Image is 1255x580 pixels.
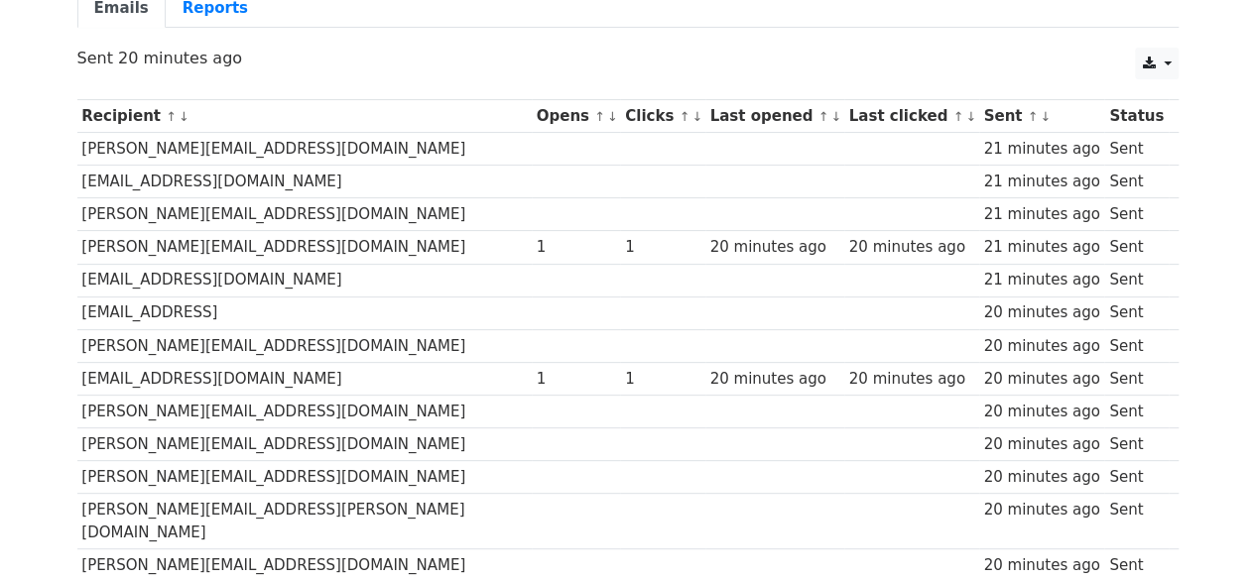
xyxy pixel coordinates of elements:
th: Last opened [705,100,844,133]
td: Sent [1104,494,1168,549]
div: 1 [625,236,700,259]
div: 21 minutes ago [983,203,1099,226]
div: 1 [537,368,616,391]
div: 20 minutes ago [983,499,1099,522]
td: Sent [1104,428,1168,461]
div: 20 minutes ago [983,368,1099,391]
div: 21 minutes ago [983,236,1099,259]
td: [EMAIL_ADDRESS][DOMAIN_NAME] [77,166,532,198]
td: [EMAIL_ADDRESS][DOMAIN_NAME] [77,362,532,395]
td: [EMAIL_ADDRESS] [77,296,532,329]
div: 21 minutes ago [983,138,1099,161]
th: Recipient [77,100,532,133]
td: [PERSON_NAME][EMAIL_ADDRESS][DOMAIN_NAME] [77,461,532,494]
td: Sent [1104,264,1168,296]
a: ↓ [179,109,189,124]
a: ↑ [679,109,690,124]
div: 20 minutes ago [849,368,974,391]
div: 20 minutes ago [983,335,1099,358]
div: 20 minutes ago [849,236,974,259]
a: ↑ [818,109,829,124]
div: 20 minutes ago [983,433,1099,456]
div: 21 minutes ago [983,269,1099,291]
td: [PERSON_NAME][EMAIL_ADDRESS][DOMAIN_NAME] [77,428,532,461]
a: ↓ [607,109,618,124]
td: [PERSON_NAME][EMAIL_ADDRESS][PERSON_NAME][DOMAIN_NAME] [77,494,532,549]
a: ↑ [594,109,605,124]
a: ↑ [1027,109,1038,124]
div: 20 minutes ago [710,368,839,391]
div: 20 minutes ago [983,301,1099,324]
td: Sent [1104,231,1168,264]
div: 20 minutes ago [983,466,1099,489]
div: 20 minutes ago [710,236,839,259]
td: Sent [1104,362,1168,395]
td: Sent [1104,329,1168,362]
th: Last clicked [844,100,979,133]
td: [EMAIL_ADDRESS][DOMAIN_NAME] [77,264,532,296]
td: Sent [1104,198,1168,231]
a: ↓ [965,109,976,124]
td: Sent [1104,133,1168,166]
th: Opens [532,100,621,133]
p: Sent 20 minutes ago [77,48,1179,68]
td: Sent [1104,166,1168,198]
div: 1 [625,368,700,391]
a: ↓ [830,109,841,124]
div: 1 [537,236,616,259]
div: 21 minutes ago [983,171,1099,193]
a: ↓ [1040,109,1051,124]
td: [PERSON_NAME][EMAIL_ADDRESS][DOMAIN_NAME] [77,133,532,166]
td: [PERSON_NAME][EMAIL_ADDRESS][DOMAIN_NAME] [77,395,532,427]
div: 20 minutes ago [983,401,1099,423]
th: Status [1104,100,1168,133]
td: [PERSON_NAME][EMAIL_ADDRESS][DOMAIN_NAME] [77,329,532,362]
a: ↑ [166,109,177,124]
td: Sent [1104,296,1168,329]
a: ↑ [952,109,963,124]
td: [PERSON_NAME][EMAIL_ADDRESS][DOMAIN_NAME] [77,231,532,264]
td: Sent [1104,461,1168,494]
td: [PERSON_NAME][EMAIL_ADDRESS][DOMAIN_NAME] [77,198,532,231]
th: Clicks [620,100,704,133]
td: Sent [1104,395,1168,427]
a: ↓ [691,109,702,124]
div: 20 minutes ago [983,554,1099,577]
th: Sent [979,100,1105,133]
